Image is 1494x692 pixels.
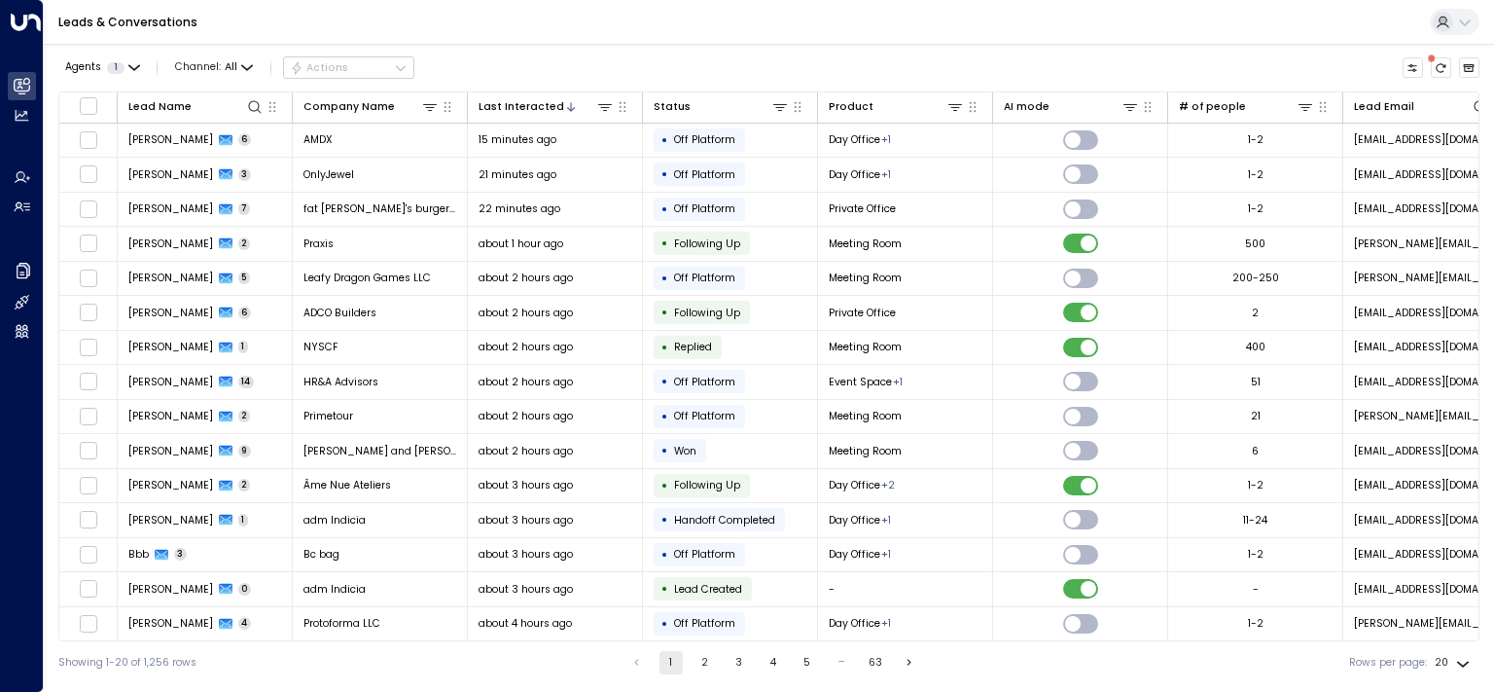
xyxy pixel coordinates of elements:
[674,444,696,458] span: Won
[881,547,891,562] div: Private Office
[661,507,668,532] div: •
[654,98,691,116] div: Status
[661,542,668,567] div: •
[1354,98,1414,116] div: Lead Email
[238,237,251,250] span: 2
[79,511,97,529] span: Toggle select row
[674,271,735,285] span: Off Platform
[728,651,751,674] button: Go to page 3
[674,201,735,216] span: Off Platform
[1431,57,1452,79] span: There are new threads available. Refresh the grid to view the latest updates.
[674,375,735,389] span: Off Platform
[1245,237,1265,251] div: 500
[79,442,97,460] span: Toggle select row
[829,409,902,423] span: Meeting Room
[1354,97,1490,116] div: Lead Email
[829,271,902,285] span: Meeting Room
[128,237,213,251] span: Anna Casey
[1243,513,1267,528] div: 11-24
[864,651,887,674] button: Go to page 63
[303,132,333,147] span: AMDX
[674,582,742,597] span: Lead Created
[128,478,213,492] span: Javier Alvarez
[661,611,668,637] div: •
[762,651,785,674] button: Go to page 4
[1179,98,1246,116] div: # of people
[479,98,564,116] div: Last Interacted
[128,409,213,423] span: Henrique Brito
[654,97,790,116] div: Status
[479,547,573,562] span: about 3 hours ago
[881,167,891,182] div: Private Office
[303,237,334,251] span: Praxis
[303,271,431,285] span: Leafy Dragon Games LLC
[303,340,338,354] span: NYSCF
[79,614,97,633] span: Toggle select row
[79,407,97,425] span: Toggle select row
[659,651,683,674] button: page 1
[303,409,353,423] span: Primetour
[238,583,252,596] span: 0
[1251,409,1261,423] div: 21
[674,513,775,528] span: Handoff Completed
[881,132,891,147] div: Private Office
[674,167,735,182] span: Off Platform
[303,201,457,216] span: fat ronnie's burger bar
[624,651,922,674] nav: pagination navigation
[829,513,880,528] span: Day Office
[479,582,573,597] span: about 3 hours ago
[107,62,124,74] span: 1
[169,57,259,78] button: Channel:All
[479,306,573,320] span: about 2 hours ago
[238,341,249,353] span: 1
[79,130,97,149] span: Toggle select row
[79,235,97,253] span: Toggle select row
[661,473,668,498] div: •
[1248,132,1263,147] div: 1-2
[1179,97,1315,116] div: # of people
[674,237,740,251] span: Following Up
[479,132,556,147] span: 15 minutes ago
[829,616,880,631] span: Day Office
[303,97,440,116] div: Company Name
[796,651,819,674] button: Go to page 5
[661,369,668,394] div: •
[283,56,414,80] button: Actions
[829,201,896,216] span: Private Office
[79,200,97,218] span: Toggle select row
[238,272,251,284] span: 5
[829,237,902,251] span: Meeting Room
[79,96,97,115] span: Toggle select all
[479,478,573,492] span: about 3 hours ago
[79,545,97,564] span: Toggle select row
[661,266,668,291] div: •
[479,167,556,182] span: 21 minutes ago
[79,269,97,287] span: Toggle select row
[829,547,880,562] span: Day Office
[1248,167,1263,182] div: 1-2
[128,271,213,285] span: Ian Howard
[661,197,668,222] div: •
[1459,57,1480,79] button: Archived Leads
[881,513,891,528] div: Private Office
[829,167,880,182] span: Day Office
[303,167,354,182] span: OnlyJewel
[829,444,902,458] span: Meeting Room
[79,304,97,322] span: Toggle select row
[1252,306,1259,320] div: 2
[290,61,349,75] div: Actions
[1246,340,1265,354] div: 400
[303,582,366,597] span: adm Indicia
[128,98,192,116] div: Lead Name
[79,338,97,356] span: Toggle select row
[829,478,880,492] span: Day Office
[829,98,873,116] div: Product
[238,168,252,181] span: 3
[829,97,965,116] div: Product
[58,655,196,671] div: Showing 1-20 of 1,256 rows
[128,340,213,354] span: Ali Hofer
[169,57,259,78] span: Channel:
[479,616,572,631] span: about 4 hours ago
[128,132,213,147] span: Leigh Brandt
[128,444,213,458] span: Johanna Torres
